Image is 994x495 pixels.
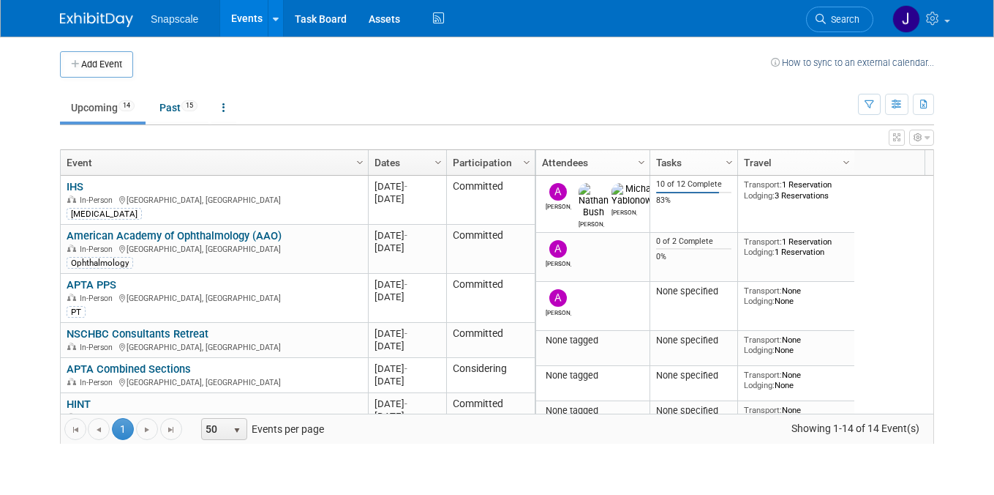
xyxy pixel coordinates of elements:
span: In-Person [80,378,117,387]
div: [DATE] [374,291,440,303]
div: None None [744,405,849,426]
span: - [404,181,407,192]
div: None tagged [542,405,644,417]
div: 10 of 12 Complete [656,179,732,190]
a: NSCHBC Consultants Retreat [67,327,208,340]
div: [DATE] [374,362,440,375]
span: Go to the next page [141,424,153,436]
a: American Academy of Ophthalmology (AAO) [67,229,282,242]
td: Committed [446,274,535,323]
img: In-Person Event [67,343,76,350]
a: Go to the last page [160,418,182,440]
a: IHS [67,180,83,193]
div: [DATE] [374,340,440,352]
span: In-Person [80,245,117,254]
img: In-Person Event [67,294,76,301]
a: Go to the first page [64,418,86,440]
span: Lodging: [744,190,775,201]
div: [DATE] [374,410,440,423]
span: Column Settings [354,157,366,168]
img: In-Person Event [67,245,76,252]
a: How to sync to an external calendar... [771,57,934,68]
div: [GEOGRAPHIC_DATA], [GEOGRAPHIC_DATA] [67,291,361,304]
span: - [404,398,407,409]
span: Column Settings [723,157,735,168]
span: Column Settings [432,157,444,168]
button: Add Event [60,51,133,78]
span: Transport: [744,370,782,380]
a: Column Settings [634,150,650,172]
div: [DATE] [374,327,440,340]
span: Search [826,14,859,25]
div: Alex Corrigan [546,258,571,267]
img: Alex Corrigan [549,289,567,307]
span: Transport: [744,179,782,190]
span: In-Person [80,196,117,205]
div: None specified [656,335,732,346]
span: Events per page [183,418,339,440]
div: Ophthalmology [67,257,133,269]
div: Michael Yablonowitz [611,206,637,216]
div: [GEOGRAPHIC_DATA], [GEOGRAPHIC_DATA] [67,411,361,423]
img: In-Person Event [67,378,76,385]
span: - [404,230,407,241]
td: Committed [446,323,535,358]
img: In-Person Event [67,196,76,203]
span: 1 [112,418,134,440]
span: Column Settings [636,157,647,168]
span: - [404,279,407,290]
a: HINT [67,398,91,411]
img: Nathan Bush [579,183,609,218]
a: Go to the next page [136,418,158,440]
div: Nathan Bush [579,218,604,228]
a: Upcoming14 [60,94,146,122]
div: None specified [656,405,732,417]
div: None None [744,370,849,391]
span: Transport: [744,405,782,415]
div: [DATE] [374,278,440,291]
span: 15 [181,100,197,111]
div: None specified [656,286,732,297]
div: [GEOGRAPHIC_DATA], [GEOGRAPHIC_DATA] [67,376,361,388]
span: Lodging: [744,296,775,306]
a: Tasks [656,150,728,175]
span: Snapscale [151,13,198,25]
img: Alex Corrigan [549,240,567,258]
span: Go to the previous page [93,424,105,436]
a: APTA Combined Sections [67,362,191,376]
div: [DATE] [374,242,440,254]
span: Go to the last page [165,424,177,436]
span: select [231,425,243,436]
span: Lodging: [744,380,775,390]
span: Showing 1-14 of 14 Event(s) [778,418,933,439]
div: [DATE] [374,193,440,205]
img: Jennifer Benedict [892,5,920,33]
a: Travel [744,150,845,175]
a: Column Settings [839,150,855,172]
div: None tagged [542,370,644,382]
a: Column Settings [722,150,738,172]
a: Column Settings [431,150,447,172]
div: [DATE] [374,180,440,193]
div: PT [67,306,86,318]
img: ExhibitDay [60,12,133,27]
span: In-Person [80,294,117,303]
span: Go to the first page [69,424,81,436]
span: Column Settings [521,157,532,168]
div: None None [744,335,849,356]
a: Column Settings [519,150,535,172]
a: Past15 [148,94,208,122]
div: 1 Reservation 3 Reservations [744,179,849,201]
span: In-Person [80,343,117,352]
a: Dates [374,150,437,175]
td: Committed [446,176,535,225]
div: [DATE] [374,375,440,387]
td: Considering [446,358,535,393]
a: Search [806,7,873,32]
div: 83% [656,196,732,206]
div: Alex Corrigan [546,307,571,316]
div: 1 Reservation 1 Reservation [744,237,849,258]
span: Lodging: [744,345,775,355]
span: Lodging: [744,247,775,257]
div: [GEOGRAPHIC_DATA], [GEOGRAPHIC_DATA] [67,340,361,353]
